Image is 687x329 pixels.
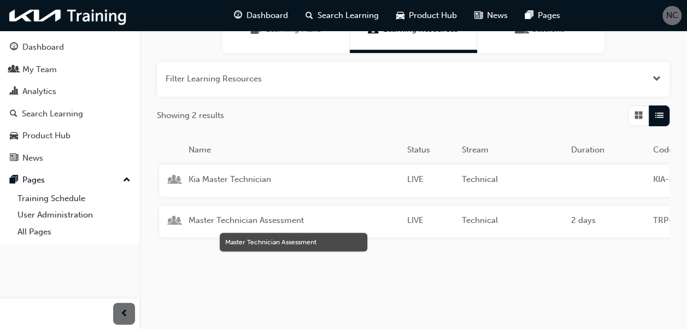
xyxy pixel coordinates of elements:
div: Pages [22,174,45,186]
div: Stream [457,144,567,156]
span: search-icon [306,9,313,22]
a: pages-iconPages [516,4,569,27]
span: news-icon [474,9,483,22]
a: search-iconSearch Learning [297,4,387,27]
span: Sessions [517,23,528,36]
span: learningResourceType_INSTRUCTOR_LED-icon [170,175,180,187]
a: Analytics [4,81,135,102]
span: Master Technician Assessment [189,214,398,227]
span: guage-icon [234,9,242,22]
span: search-icon [10,109,17,119]
span: pages-icon [525,9,533,22]
span: up-icon [123,173,131,187]
span: Technical [462,173,562,186]
span: Dashboard [246,9,288,22]
span: NC [666,9,678,22]
span: Learning Resources [368,23,379,36]
span: Search Learning [318,9,379,22]
button: Pages [4,170,135,190]
a: guage-iconDashboard [225,4,297,27]
span: people-icon [10,65,18,75]
span: pages-icon [10,175,18,185]
span: car-icon [396,9,404,22]
a: My Team [4,60,135,80]
span: Grid [635,109,643,122]
button: NC [662,6,682,25]
div: 2 days [567,214,649,229]
span: chart-icon [10,87,18,97]
button: Open the filter [653,73,661,85]
span: Technical [462,214,562,227]
div: Name [184,144,403,156]
span: Learning Plans [250,23,261,36]
img: kia-training [5,4,131,27]
span: prev-icon [120,307,128,321]
a: User Administration [13,207,135,224]
span: guage-icon [10,43,18,52]
div: LIVE [403,173,457,188]
span: learningResourceType_INSTRUCTOR_LED-icon [170,216,180,228]
a: news-iconNews [466,4,516,27]
span: news-icon [10,154,18,163]
span: car-icon [10,131,18,141]
div: Product Hub [22,130,71,142]
div: Status [403,144,457,156]
span: List [655,109,663,122]
a: News [4,148,135,168]
span: Kia Master Technician [189,173,398,186]
span: Pages [538,9,560,22]
div: My Team [22,63,57,76]
div: Search Learning [22,108,83,120]
a: Product Hub [4,126,135,146]
span: Showing 2 results [157,109,224,122]
a: car-iconProduct Hub [387,4,466,27]
div: Duration [567,144,649,156]
span: Product Hub [409,9,457,22]
a: Search Learning [4,104,135,124]
span: News [487,9,508,22]
button: DashboardMy TeamAnalyticsSearch LearningProduct HubNews [4,35,135,170]
div: Dashboard [22,41,64,54]
a: All Pages [13,224,135,240]
div: News [22,152,43,164]
div: Analytics [22,85,56,98]
div: Master Technician Assessment [225,237,362,247]
a: Training Schedule [13,190,135,207]
a: Dashboard [4,37,135,57]
div: LIVE [403,214,457,229]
